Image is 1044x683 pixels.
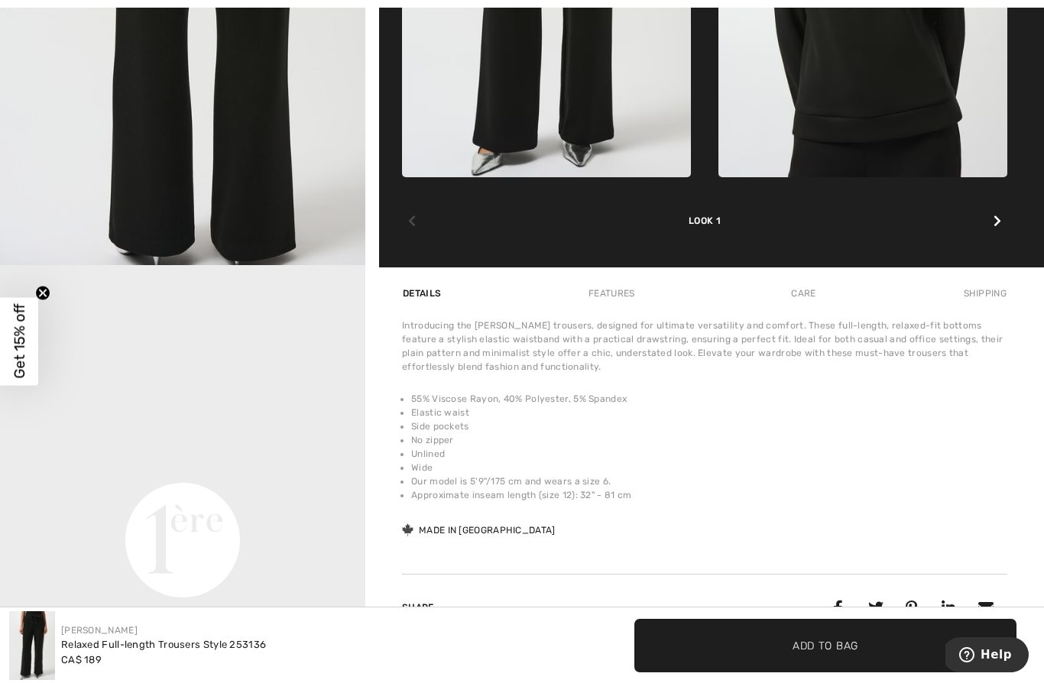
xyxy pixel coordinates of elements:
[411,461,1007,474] li: Wide
[411,406,1007,419] li: Elastic waist
[960,280,1007,307] div: Shipping
[411,392,1007,406] li: 55% Viscose Rayon, 40% Polyester, 5% Spandex
[35,286,50,301] button: Close teaser
[411,474,1007,488] li: Our model is 5'9"/175 cm and wears a size 6.
[11,304,28,379] span: Get 15% off
[793,637,858,653] span: Add to Bag
[411,447,1007,461] li: Unlined
[945,637,1029,675] iframe: Opens a widget where you can find more information
[402,177,1007,228] div: Look 1
[402,602,434,613] span: Share
[61,654,102,665] span: CA$ 189
[402,523,556,537] div: Made in [GEOGRAPHIC_DATA]
[61,625,138,636] a: [PERSON_NAME]
[411,419,1007,433] li: Side pockets
[634,619,1016,672] button: Add to Bag
[61,637,266,652] div: Relaxed Full-length Trousers Style 253136
[575,280,647,307] div: Features
[402,319,1007,374] div: Introducing the [PERSON_NAME] trousers, designed for ultimate versatility and comfort. These full...
[9,611,55,680] img: Relaxed Full-Length Trousers Style 253136
[411,488,1007,502] li: Approximate inseam length (size 12): 32" - 81 cm
[778,280,828,307] div: Care
[402,280,445,307] div: Details
[411,433,1007,447] li: No zipper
